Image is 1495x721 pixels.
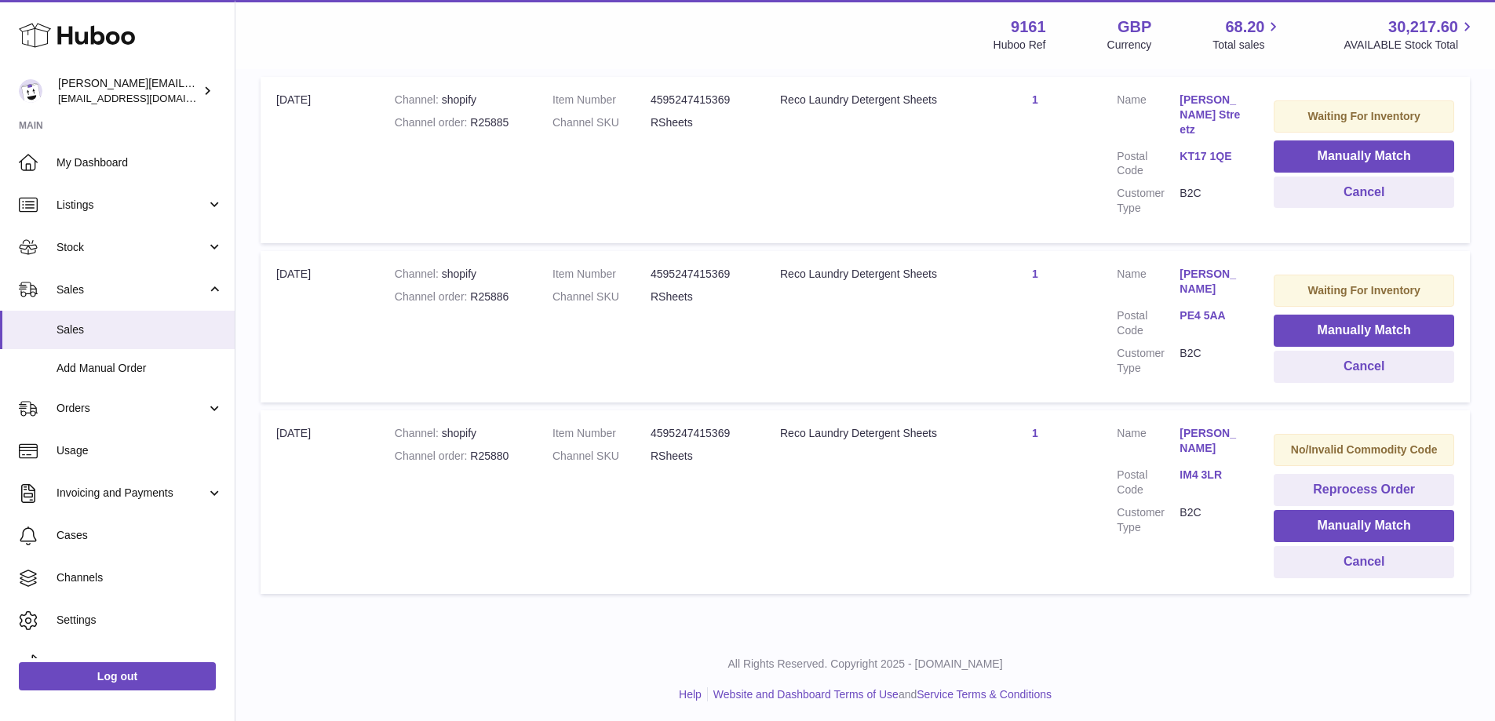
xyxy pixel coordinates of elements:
span: AVAILABLE Stock Total [1344,38,1476,53]
a: IM4 3LR [1180,468,1242,482]
button: Cancel [1274,546,1454,578]
a: KT17 1QE [1180,149,1242,164]
td: [DATE] [261,410,379,593]
dd: B2C [1180,346,1242,376]
p: All Rights Reserved. Copyright 2025 - [DOMAIN_NAME] [248,657,1482,672]
td: [DATE] [261,77,379,243]
span: [EMAIL_ADDRESS][DOMAIN_NAME] [58,92,231,104]
dd: 4595247415369 [651,267,749,282]
strong: Channel order [395,290,471,303]
dd: RSheets [651,115,749,130]
div: Huboo Ref [994,38,1046,53]
button: Manually Match [1274,510,1454,542]
dd: B2C [1180,505,1242,535]
span: Orders [57,401,206,416]
a: [PERSON_NAME] [1180,267,1242,297]
span: Total sales [1212,38,1282,53]
a: Service Terms & Conditions [917,688,1052,701]
div: Reco Laundry Detergent Sheets [780,267,953,282]
a: 68.20 Total sales [1212,16,1282,53]
div: Reco Laundry Detergent Sheets [780,426,953,441]
span: Channels [57,570,223,585]
span: Cases [57,528,223,543]
div: shopify [395,267,521,282]
dd: RSheets [651,289,749,304]
span: Listings [57,198,206,213]
dt: Postal Code [1117,308,1180,338]
a: 30,217.60 AVAILABLE Stock Total [1344,16,1476,53]
div: Reco Laundry Detergent Sheets [780,93,953,107]
strong: Waiting For Inventory [1307,110,1420,122]
a: Website and Dashboard Terms of Use [713,688,899,701]
strong: Waiting For Inventory [1307,284,1420,297]
dd: RSheets [651,449,749,464]
strong: Channel order [395,450,471,462]
strong: Channel [395,427,442,439]
dt: Name [1117,93,1180,141]
dt: Name [1117,426,1180,460]
span: Usage [57,443,223,458]
a: Log out [19,662,216,690]
button: Manually Match [1274,315,1454,347]
button: Cancel [1274,351,1454,383]
td: [DATE] [261,251,379,402]
span: Sales [57,282,206,297]
span: Stock [57,240,206,255]
a: 1 [1032,93,1038,106]
dd: 4595247415369 [651,93,749,107]
div: [PERSON_NAME][EMAIL_ADDRESS][DOMAIN_NAME] [58,76,199,106]
dd: B2C [1180,186,1242,216]
dt: Item Number [552,267,651,282]
div: shopify [395,426,521,441]
span: My Dashboard [57,155,223,170]
a: PE4 5AA [1180,308,1242,323]
button: Reprocess Order [1274,474,1454,506]
a: Help [679,688,702,701]
dd: 4595247415369 [651,426,749,441]
span: Add Manual Order [57,361,223,376]
strong: Channel order [395,116,471,129]
div: Currency [1107,38,1152,53]
img: amyesmith31@gmail.com [19,79,42,103]
strong: 9161 [1011,16,1046,38]
a: [PERSON_NAME] Streetz [1180,93,1242,137]
a: 1 [1032,268,1038,280]
span: Settings [57,613,223,628]
span: Returns [57,655,223,670]
dt: Channel SKU [552,115,651,130]
dt: Customer Type [1117,346,1180,376]
strong: No/Invalid Commodity Code [1291,443,1438,456]
div: R25885 [395,115,521,130]
div: shopify [395,93,521,107]
button: Cancel [1274,177,1454,209]
span: Sales [57,322,223,337]
a: [PERSON_NAME] [1180,426,1242,456]
dt: Customer Type [1117,505,1180,535]
dt: Customer Type [1117,186,1180,216]
dt: Postal Code [1117,149,1180,179]
span: 30,217.60 [1388,16,1458,38]
dt: Channel SKU [552,449,651,464]
li: and [708,687,1052,702]
button: Manually Match [1274,140,1454,173]
span: Invoicing and Payments [57,486,206,501]
dt: Name [1117,267,1180,300]
strong: Channel [395,268,442,280]
strong: GBP [1118,16,1151,38]
div: R25886 [395,289,521,304]
strong: Channel [395,93,442,106]
dt: Item Number [552,426,651,441]
a: 1 [1032,427,1038,439]
dt: Postal Code [1117,468,1180,497]
span: 68.20 [1225,16,1264,38]
div: R25880 [395,449,521,464]
dt: Item Number [552,93,651,107]
dt: Channel SKU [552,289,651,304]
